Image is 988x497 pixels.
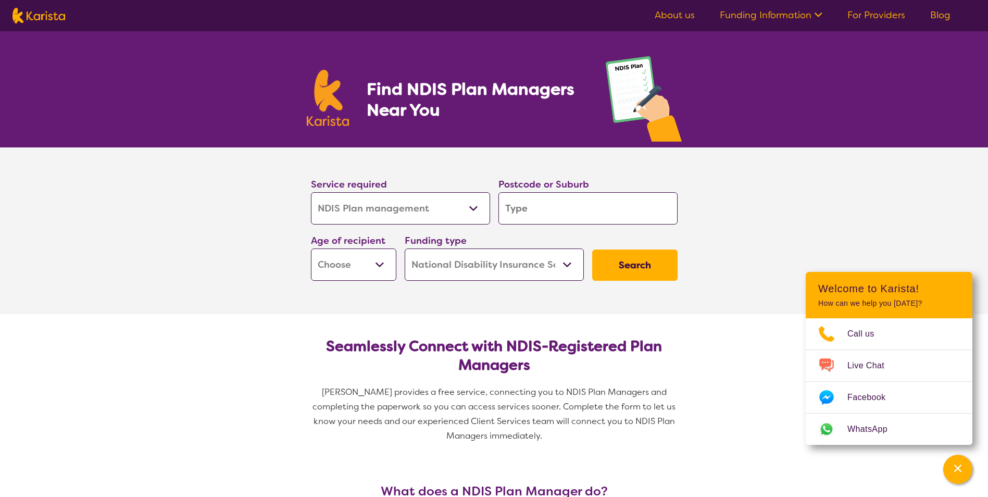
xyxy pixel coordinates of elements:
[367,79,584,120] h1: Find NDIS Plan Managers Near You
[592,250,678,281] button: Search
[847,9,905,21] a: For Providers
[312,387,678,441] span: [PERSON_NAME] provides a free service, connecting you to NDIS Plan Managers and completing the pa...
[655,9,695,21] a: About us
[311,178,387,191] label: Service required
[847,326,887,342] span: Call us
[930,9,951,21] a: Blog
[806,272,972,445] div: Channel Menu
[847,421,900,437] span: WhatsApp
[847,390,898,405] span: Facebook
[319,337,669,375] h2: Seamlessly Connect with NDIS-Registered Plan Managers
[847,358,897,374] span: Live Chat
[943,455,972,484] button: Channel Menu
[818,282,960,295] h2: Welcome to Karista!
[405,234,467,247] label: Funding type
[311,234,385,247] label: Age of recipient
[606,56,682,147] img: plan-management
[818,299,960,308] p: How can we help you [DATE]?
[307,70,349,126] img: Karista logo
[12,8,65,23] img: Karista logo
[498,178,589,191] label: Postcode or Suburb
[806,318,972,445] ul: Choose channel
[806,414,972,445] a: Web link opens in a new tab.
[720,9,822,21] a: Funding Information
[498,192,678,225] input: Type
